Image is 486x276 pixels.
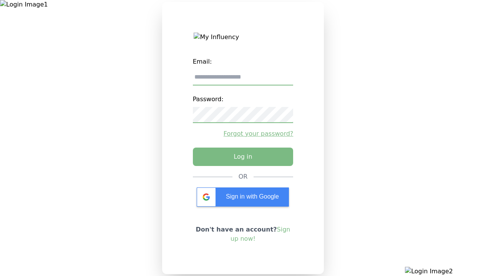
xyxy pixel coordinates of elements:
[193,129,294,138] a: Forgot your password?
[193,225,294,243] p: Don't have an account?
[239,172,248,181] div: OR
[193,54,294,69] label: Email:
[226,193,279,200] span: Sign in with Google
[197,187,289,207] div: Sign in with Google
[405,267,486,276] img: Login Image2
[193,92,294,107] label: Password:
[194,33,292,42] img: My Influency
[193,148,294,166] button: Log in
